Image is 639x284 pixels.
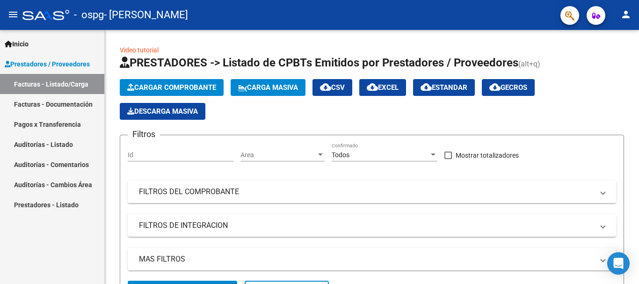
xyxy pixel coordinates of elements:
[128,214,616,237] mat-expansion-panel-header: FILTROS DE INTEGRACION
[139,187,594,197] mat-panel-title: FILTROS DEL COMPROBANTE
[421,81,432,93] mat-icon: cloud_download
[5,39,29,49] span: Inicio
[120,103,205,120] app-download-masive: Descarga masiva de comprobantes (adjuntos)
[332,151,349,159] span: Todos
[312,79,352,96] button: CSV
[120,79,224,96] button: Cargar Comprobante
[127,83,216,92] span: Cargar Comprobante
[74,5,104,25] span: - ospg
[456,150,519,161] span: Mostrar totalizadores
[128,181,616,203] mat-expansion-panel-header: FILTROS DEL COMPROBANTE
[120,56,518,69] span: PRESTADORES -> Listado de CPBTs Emitidos por Prestadores / Proveedores
[139,220,594,231] mat-panel-title: FILTROS DE INTEGRACION
[240,151,316,159] span: Area
[127,107,198,116] span: Descarga Masiva
[421,83,467,92] span: Estandar
[128,248,616,270] mat-expansion-panel-header: MAS FILTROS
[320,81,331,93] mat-icon: cloud_download
[120,46,159,54] a: Video tutorial
[104,5,188,25] span: - [PERSON_NAME]
[231,79,305,96] button: Carga Masiva
[620,9,632,20] mat-icon: person
[367,81,378,93] mat-icon: cloud_download
[128,128,160,141] h3: Filtros
[367,83,399,92] span: EXCEL
[7,9,19,20] mat-icon: menu
[139,254,594,264] mat-panel-title: MAS FILTROS
[607,252,630,275] div: Open Intercom Messenger
[482,79,535,96] button: Gecros
[359,79,406,96] button: EXCEL
[489,81,501,93] mat-icon: cloud_download
[320,83,345,92] span: CSV
[238,83,298,92] span: Carga Masiva
[413,79,475,96] button: Estandar
[489,83,527,92] span: Gecros
[518,59,540,68] span: (alt+q)
[120,103,205,120] button: Descarga Masiva
[5,59,90,69] span: Prestadores / Proveedores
